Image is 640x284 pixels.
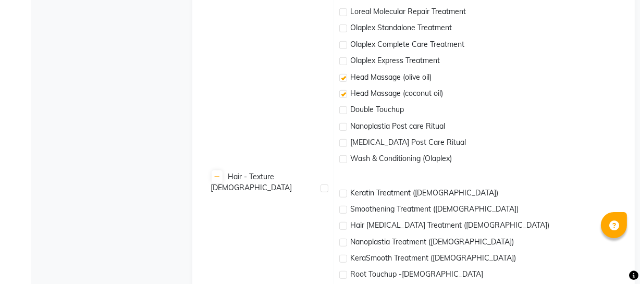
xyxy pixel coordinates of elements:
span: Double Touchup [350,105,404,114]
span: Hair - Texture [DEMOGRAPHIC_DATA] [211,172,292,192]
span: Loreal Molecular Repair Treatment [350,7,466,16]
span: Olaplex Complete Care Treatment [350,40,464,49]
span: Keratin Treatment ([DEMOGRAPHIC_DATA]) [350,188,498,197]
span: Olaplex Express Treatment [350,56,440,65]
span: Wash & Conditioning (Olaplex) [350,154,452,163]
span: [MEDICAL_DATA] Post Care Ritual [350,138,466,147]
span: Hair [MEDICAL_DATA] Treatment ([DEMOGRAPHIC_DATA]) [350,220,549,230]
span: Head Massage (olive oil) [350,72,432,82]
span: Head Massage (coconut oil) [350,89,443,98]
span: KeraSmooth Treatment ([DEMOGRAPHIC_DATA]) [350,253,516,263]
span: Olaplex Standalone Treatment [350,23,452,32]
span: Nanoplastia Post care Ritual [350,121,445,131]
span: Root Touchup -[DEMOGRAPHIC_DATA] [350,269,483,279]
span: Nanoplastia Treatment ([DEMOGRAPHIC_DATA]) [350,237,514,246]
span: Smoothening Treatment ([DEMOGRAPHIC_DATA]) [350,204,519,214]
